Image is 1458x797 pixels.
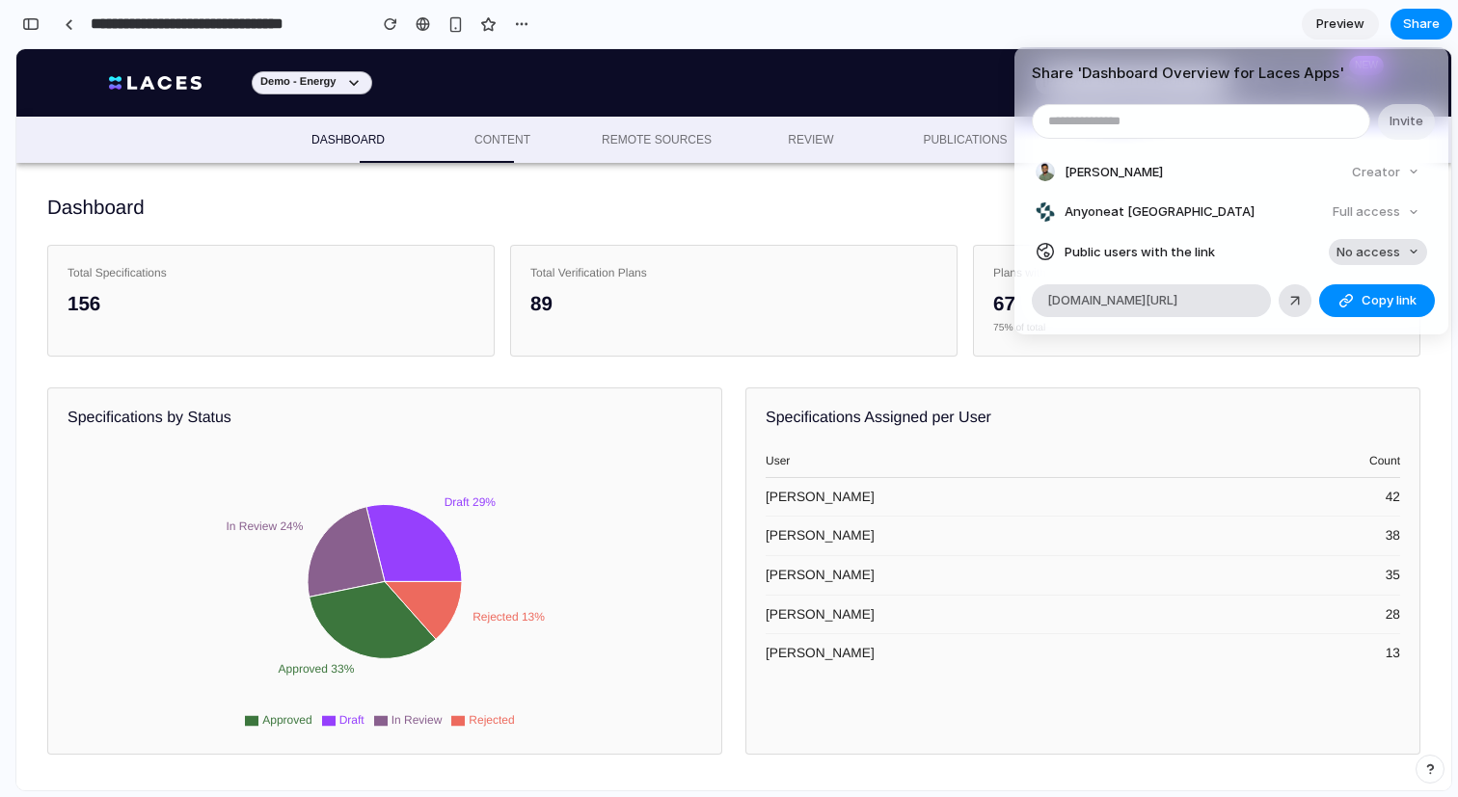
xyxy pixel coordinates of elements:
th: Count [1243,396,1384,429]
div: 75 % of total [977,273,1384,287]
span: Settings [1038,81,1169,101]
svg: Approved legend icon [229,665,242,678]
span: Content [420,81,552,101]
div: 67 [977,241,1384,269]
span: In Review [375,664,426,677]
h4: Share ' Dashboard Overview for Laces Apps ' [1032,63,1431,85]
td: 13 [1243,585,1384,624]
strong: Demo - Energy [244,26,320,41]
div: Demo - Energy [235,14,371,53]
button: NEW [1310,13,1354,56]
span: [DOMAIN_NAME][URL] [1047,291,1177,310]
span: Review [729,81,860,101]
strong: [PERSON_NAME] [PERSON_NAME] [1027,27,1210,39]
span: Public users with the link [1065,243,1215,262]
div: 89 [514,241,921,269]
span: Remote sources [575,81,706,101]
tspan: Draft 29% [428,445,480,459]
span: Draft [323,664,348,677]
span: Approved [246,664,295,677]
span: Anyone at [GEOGRAPHIC_DATA] [1065,202,1255,222]
h2: Specifications Assigned per User [749,359,1384,381]
span: NEW [1333,7,1367,26]
svg: Rejected legend icon [435,665,448,678]
td: 28 [1243,545,1384,585]
td: 35 [1243,506,1384,545]
button: No access [1329,239,1427,266]
tspan: In Review 24% [209,470,286,484]
td: [PERSON_NAME] [749,467,1243,507]
td: [PERSON_NAME] [749,585,1243,624]
h2: Specifications by Status [51,359,686,381]
svg: Draft legend icon [306,665,319,678]
span: Rejected [452,664,498,677]
svg: In Review legend icon [358,665,371,678]
td: [PERSON_NAME] [749,428,1243,467]
div: Total Specifications [51,216,458,232]
div: 156 [51,241,458,269]
span: [PERSON_NAME] [1065,163,1163,182]
td: 38 [1243,467,1384,507]
tspan: Rejected 13% [456,561,528,574]
span: Copy link [1362,291,1417,310]
h1: Dashboard [31,145,1404,173]
div: Total Verification Plans [514,216,921,232]
tspan: Approved 33% [262,613,338,626]
td: [PERSON_NAME] [749,545,1243,585]
span: No access [1336,243,1400,262]
div: [DOMAIN_NAME][URL] [1032,284,1271,317]
span: Publications [883,81,1014,101]
td: [PERSON_NAME] [749,506,1243,545]
div: Plans with Attachments [977,216,1384,232]
th: User [749,396,1243,429]
span: Dashboard [266,81,397,101]
button: Copy link [1319,284,1435,317]
td: 42 [1243,428,1384,467]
